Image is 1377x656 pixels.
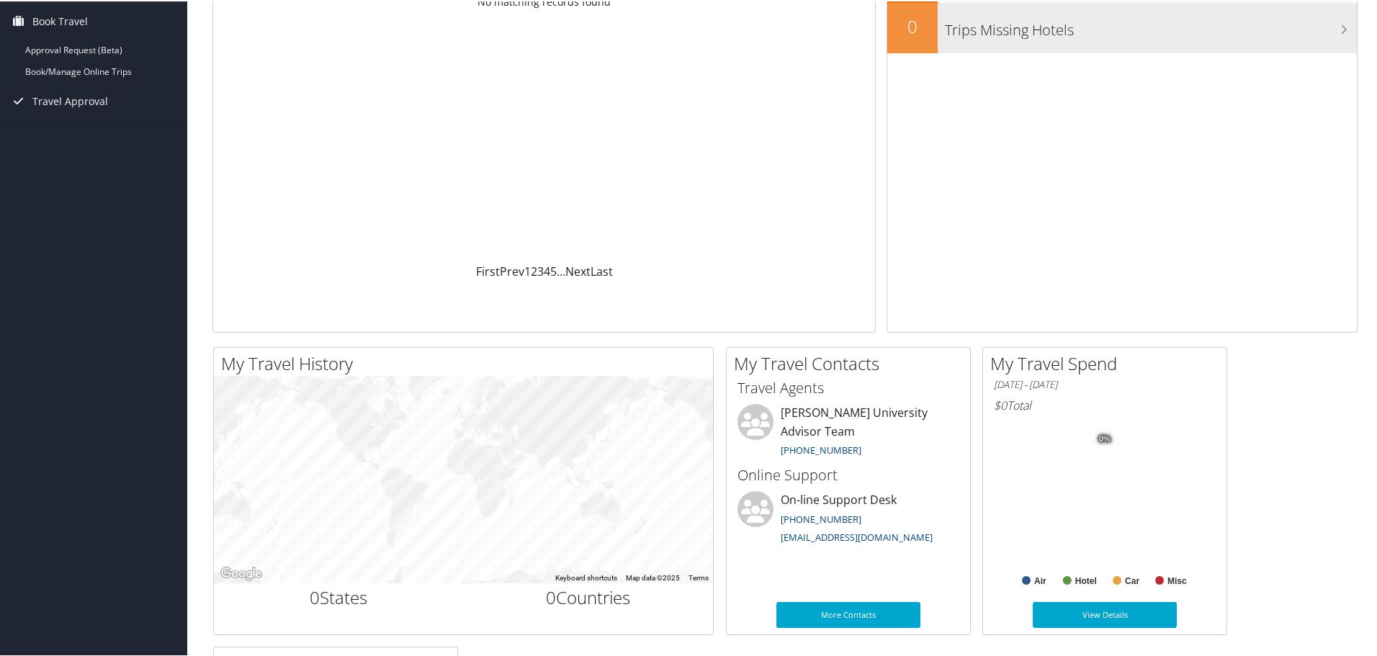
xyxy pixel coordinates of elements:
[217,563,265,582] img: Google
[537,262,544,278] a: 3
[945,12,1357,39] h3: Trips Missing Hotels
[990,350,1226,374] h2: My Travel Spend
[1125,575,1139,585] text: Car
[217,563,265,582] a: Open this area in Google Maps (opens a new window)
[32,82,108,118] span: Travel Approval
[32,2,88,38] span: Book Travel
[221,350,713,374] h2: My Travel History
[1034,575,1046,585] text: Air
[546,584,556,608] span: 0
[225,584,453,608] h2: States
[557,262,565,278] span: …
[887,1,1357,52] a: 0Trips Missing Hotels
[1075,575,1097,585] text: Hotel
[737,377,959,397] h3: Travel Agents
[781,511,861,524] a: [PHONE_NUMBER]
[531,262,537,278] a: 2
[591,262,613,278] a: Last
[994,396,1007,412] span: $0
[310,584,320,608] span: 0
[688,572,709,580] a: Terms (opens in new tab)
[476,262,500,278] a: First
[737,464,959,484] h3: Online Support
[994,396,1216,412] h6: Total
[565,262,591,278] a: Next
[730,403,966,462] li: [PERSON_NAME] University Advisor Team
[781,442,861,455] a: [PHONE_NUMBER]
[734,350,970,374] h2: My Travel Contacts
[781,529,933,542] a: [EMAIL_ADDRESS][DOMAIN_NAME]
[555,572,617,582] button: Keyboard shortcuts
[730,490,966,549] li: On-line Support Desk
[994,377,1216,390] h6: [DATE] - [DATE]
[500,262,524,278] a: Prev
[550,262,557,278] a: 5
[524,262,531,278] a: 1
[544,262,550,278] a: 4
[1167,575,1187,585] text: Misc
[1099,433,1111,442] tspan: 0%
[475,584,703,608] h2: Countries
[887,13,938,37] h2: 0
[776,601,920,626] a: More Contacts
[1033,601,1177,626] a: View Details
[626,572,680,580] span: Map data ©2025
